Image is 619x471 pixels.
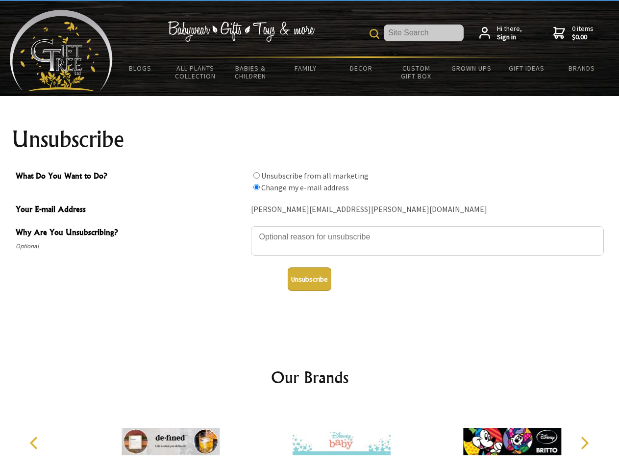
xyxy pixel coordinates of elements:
[223,58,278,86] a: Babies & Children
[168,58,223,86] a: All Plants Collection
[251,226,604,256] textarea: Why Are You Unsubscribing?
[389,58,444,86] a: Custom Gift Box
[444,58,499,78] a: Grown Ups
[573,432,595,454] button: Next
[16,240,246,252] span: Optional
[16,203,246,217] span: Your E-mail Address
[479,25,522,42] a: Hi there,Sign in
[261,171,369,181] label: Unsubscribe from all marketing
[497,33,522,42] strong: Sign in
[12,128,608,151] h1: Unsubscribe
[553,25,594,42] a: 0 items$0.00
[25,432,46,454] button: Previous
[370,29,379,39] img: product search
[251,202,604,217] div: [PERSON_NAME][EMAIL_ADDRESS][PERSON_NAME][DOMAIN_NAME]
[10,10,113,91] img: Babyware - Gifts - Toys and more...
[168,21,315,42] img: Babywear - Gifts - Toys & more
[499,58,554,78] a: Gift Ideas
[16,226,246,240] span: Why Are You Unsubscribing?
[20,366,600,389] h2: Our Brands
[554,58,610,78] a: Brands
[113,58,168,78] a: BLOGS
[384,25,464,41] input: Site Search
[261,183,349,192] label: Change my e-mail address
[572,24,594,42] span: 0 items
[253,172,260,179] input: What Do You Want to Do?
[497,25,522,42] span: Hi there,
[16,170,246,184] span: What Do You Want to Do?
[288,267,331,291] button: Unsubscribe
[253,184,260,190] input: What Do You Want to Do?
[572,33,594,42] strong: $0.00
[278,58,334,78] a: Family
[333,58,389,78] a: Decor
